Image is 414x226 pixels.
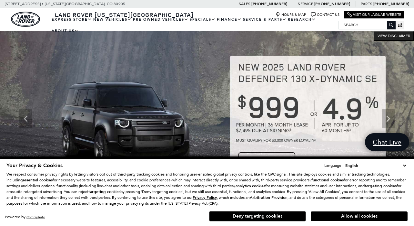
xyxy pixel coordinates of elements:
strong: targeting cookies [88,189,120,194]
a: ComplyAuto [26,215,45,219]
div: Powered by [5,215,45,219]
a: [STREET_ADDRESS] • [US_STATE][GEOGRAPHIC_DATA], CO 80905 [5,2,125,6]
a: Hours & Map [276,12,306,17]
a: [PHONE_NUMBER] [373,1,409,6]
a: Land Rover [US_STATE][GEOGRAPHIC_DATA] [51,11,197,18]
span: Chat Live [369,138,405,146]
a: [PHONE_NUMBER] [251,1,287,6]
u: Privacy Policy [193,195,217,200]
strong: analytics cookies [236,183,265,188]
span: Sales [239,2,250,6]
a: Finance [216,14,242,25]
a: New Vehicles [93,14,132,25]
nav: Main Navigation [51,14,338,37]
p: We respect consumer privacy rights by letting visitors opt out of third-party tracking cookies an... [6,171,408,206]
span: Your Privacy & Cookies [6,162,63,169]
button: Deny targeting cookies [209,211,306,221]
div: Next [382,109,395,128]
a: Research [287,14,317,25]
span: VIEW DISCLAIMER [378,33,410,38]
strong: functional cookies [311,178,344,183]
img: Land Rover [11,12,40,27]
input: Search [339,21,395,29]
strong: targeting cookies [365,183,397,188]
a: [PHONE_NUMBER] [314,1,350,6]
div: Previous [19,109,32,128]
div: Language: [324,164,342,167]
strong: essential cookies [23,178,53,183]
strong: Arbitration Provision [250,195,288,200]
span: Service [298,2,313,6]
a: land-rover [11,12,40,27]
span: Parts [361,2,372,6]
span: Land Rover [US_STATE][GEOGRAPHIC_DATA] [55,11,194,18]
select: Language Select [344,162,408,169]
a: Chat Live [365,133,409,151]
a: Service & Parts [242,14,287,25]
a: Contact Us [311,12,339,17]
a: Pre-Owned Vehicles [132,14,189,25]
a: About Us [51,25,79,37]
a: EXPRESS STORE [51,14,93,25]
button: VIEW DISCLAIMER [374,31,414,41]
button: Allow all cookies [311,211,408,221]
a: Specials [189,14,216,25]
a: Visit Our Jaguar Website [347,12,401,17]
